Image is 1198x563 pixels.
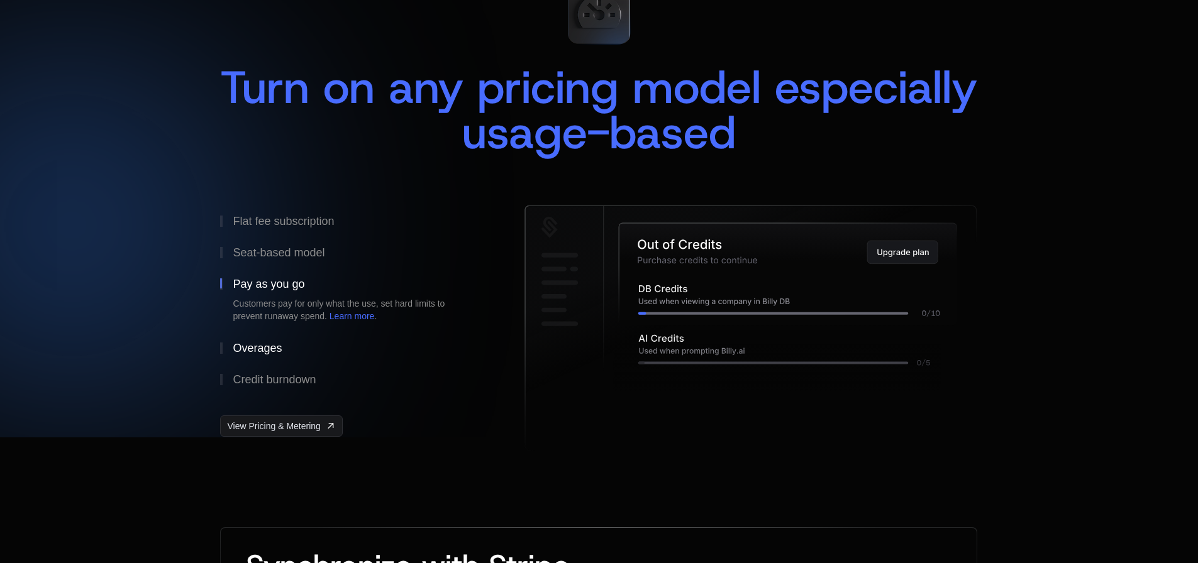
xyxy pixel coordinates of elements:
[220,268,484,332] button: Pay as you goCustomers pay for only what the use, set hard limits to prevent runaway spend. Learn...
[220,332,484,364] button: Overages
[233,216,334,227] div: Flat fee subscription
[878,249,929,257] g: Upgrade plan
[233,342,282,354] div: Overages
[640,285,688,293] g: DB Credits
[233,374,316,385] div: Credit burndown
[220,415,342,437] a: [object Object],[object Object]
[233,247,324,258] div: Seat-based model
[330,311,375,321] a: Learn more
[220,205,484,237] button: Flat fee subscription
[233,297,472,322] div: Customers pay for only what the use, set hard limits to prevent runaway spend. .
[233,278,304,290] div: Pay as you go
[220,57,991,163] span: Turn on any pricing model especially usage-based
[220,364,484,395] button: Credit burndown
[923,310,927,316] g: 0
[227,420,320,432] span: View Pricing & Metering
[928,310,941,316] g: /10
[220,237,484,268] button: Seat-based model
[639,298,790,306] g: Used when viewing a company in Billy DB
[638,239,722,249] g: Out of Credits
